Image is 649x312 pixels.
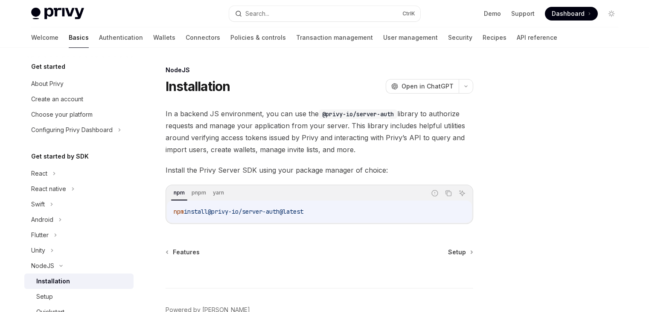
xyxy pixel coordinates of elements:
[31,168,47,179] div: React
[31,79,64,89] div: About Privy
[402,10,415,17] span: Ctrl K
[31,215,53,225] div: Android
[31,109,93,120] div: Choose your platform
[296,27,373,48] a: Transaction management
[171,188,187,198] div: npm
[245,9,269,19] div: Search...
[24,91,134,107] a: Create an account
[184,208,208,215] span: install
[166,164,473,176] span: Install the Privy Server SDK using your package manager of choice:
[483,27,506,48] a: Recipes
[69,27,89,48] a: Basics
[189,188,209,198] div: pnpm
[31,125,113,135] div: Configuring Privy Dashboard
[448,27,472,48] a: Security
[31,245,45,256] div: Unity
[166,248,200,256] a: Features
[383,27,438,48] a: User management
[173,248,200,256] span: Features
[31,8,84,20] img: light logo
[186,27,220,48] a: Connectors
[31,27,58,48] a: Welcome
[31,62,65,72] h5: Get started
[166,79,230,94] h1: Installation
[153,27,175,48] a: Wallets
[31,151,89,162] h5: Get started by SDK
[443,188,454,199] button: Copy the contents from the code block
[319,109,397,119] code: @privy-io/server-auth
[552,9,585,18] span: Dashboard
[517,27,557,48] a: API reference
[24,107,134,122] a: Choose your platform
[230,27,286,48] a: Policies & controls
[210,188,227,198] div: yarn
[605,7,618,21] button: Toggle dark mode
[36,276,70,286] div: Installation
[99,27,143,48] a: Authentication
[24,76,134,91] a: About Privy
[448,248,466,256] span: Setup
[511,9,535,18] a: Support
[174,208,184,215] span: npm
[36,291,53,302] div: Setup
[31,94,83,104] div: Create an account
[457,188,468,199] button: Ask AI
[402,82,454,91] span: Open in ChatGPT
[229,6,420,21] button: Search...CtrlK
[31,184,66,194] div: React native
[166,66,473,74] div: NodeJS
[484,9,501,18] a: Demo
[448,248,472,256] a: Setup
[166,108,473,156] span: In a backend JS environment, you can use the library to authorize requests and manage your applic...
[24,289,134,304] a: Setup
[429,188,440,199] button: Report incorrect code
[31,199,45,209] div: Swift
[386,79,459,94] button: Open in ChatGPT
[545,7,598,21] a: Dashboard
[31,261,54,271] div: NodeJS
[24,274,134,289] a: Installation
[208,208,303,215] span: @privy-io/server-auth@latest
[31,230,49,240] div: Flutter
